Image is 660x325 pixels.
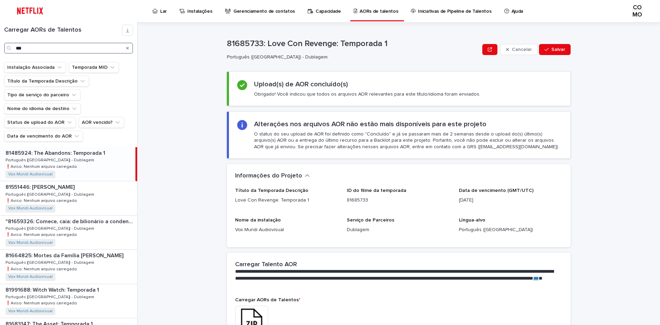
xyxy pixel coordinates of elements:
[227,40,387,48] font: 81685733: Love Con Revenge: Temporada 1
[4,27,81,33] font: Carregar AORs de Talentos
[8,275,53,279] font: Vox Mundi Audiovisual
[4,89,80,100] button: Tipo de serviço do parceiro
[347,218,394,223] font: Serviço de Parceiros
[235,261,297,268] font: Carregar Talento AOR
[5,165,77,169] font: ❗️Aviso: Nenhum arquivo carregado
[511,9,523,14] font: Ajuda
[187,9,212,14] font: Instalações
[551,47,565,52] font: Salvar
[5,295,94,299] font: Português ([GEOGRAPHIC_DATA]) - Dublagem
[459,198,473,203] font: [DATE]
[5,287,99,293] font: 81991688: Witch Watch: Temporada 1
[632,4,642,18] font: COMO
[235,173,302,179] font: Informações do Projeto
[69,62,119,73] button: Temporada MID
[4,62,66,73] button: Instalação Associada
[4,117,76,128] button: Status de upload do AOR
[8,206,53,211] a: Vox Mundi Audiovisual
[254,121,486,128] font: Alterações nos arquivos AOR não estão mais disponíveis para este projeto
[14,4,46,18] img: ifQbXi3ZQGMSEF7WDB7W
[79,117,124,128] button: AOR vencido?
[5,150,105,156] font: 81485924: The Abandons: Temporada 1
[8,240,53,245] a: Vox Mundi Audiovisual
[5,253,123,258] font: 81664825: Mortes da Família [PERSON_NAME]
[8,206,53,210] font: Vox Mundi Audiovisual
[316,9,341,14] font: Capacidade
[5,193,94,197] font: Português ([GEOGRAPHIC_DATA]) - Dublagem
[227,55,328,59] font: Português ([GEOGRAPHIC_DATA]) - Dublagem
[235,198,309,203] font: Love Con Revenge: Temporada 1
[459,227,533,232] font: Português ([GEOGRAPHIC_DATA])
[500,44,538,55] button: Cancelar
[254,132,559,149] font: O status do seu upload de AOR foi definido como "Concluído" e já se passaram mais de 2 semanas de...
[254,81,348,88] font: Upload(s) de AOR concluído(s)
[539,44,571,55] button: Salvar
[459,218,485,223] font: Língua-alvo
[8,172,53,177] a: Vox Mundi Audiovisual
[360,9,398,14] font: AORs de talentos
[5,261,94,265] font: Português ([GEOGRAPHIC_DATA]) - Dublagem
[235,227,284,232] font: Vox Mundi Audiovisual
[5,227,94,231] font: Português ([GEOGRAPHIC_DATA]) - Dublagem
[418,9,491,14] font: Iniciativas de Pipeline de Talentos
[235,188,308,193] font: Título da Temporada Descrição
[347,227,369,232] font: Dublagem
[5,158,94,162] font: Português ([GEOGRAPHIC_DATA]) - Dublagem
[5,199,77,203] font: ❗️Aviso: Nenhum arquivo carregado
[5,217,136,225] p: "81659326: Comece, caia: de bilionário a condenado: série limitada"
[347,188,406,193] font: ID do filme da temporada
[4,43,133,54] input: Procurar
[160,9,167,14] font: Lar
[5,219,178,224] font: "81659326: Comece, caia: de bilionário a condenado: série limitada"
[254,92,480,97] font: Obrigado! Você indicou que todos os arquivos AOR relevantes para este título/idioma foram enviados.
[8,309,53,314] a: Vox Mundi Audiovisual
[235,218,281,223] font: Nome da instalação
[235,297,299,302] font: Carregar AORs de Talentos
[8,274,53,279] a: Vox Mundi Audiovisual
[4,103,81,114] button: Nome do idioma de destino
[512,47,532,52] font: Cancelar
[347,198,368,203] font: 81685733
[235,172,310,180] button: Informações do Projeto
[459,188,533,193] font: Data de vencimento (GMT/UTC)
[8,172,53,176] font: Vox Mundi Audiovisual
[4,131,83,142] button: Data de vencimento do AOR
[5,233,77,237] font: ❗️Aviso: Nenhum arquivo carregado
[5,267,77,271] font: ❗️Aviso: Nenhum arquivo carregado
[233,9,295,14] font: Gerenciamento de contatos
[4,76,89,87] button: Título da Temporada Descrição
[5,184,75,190] font: 81551446: [PERSON_NAME]
[5,301,77,305] font: ❗️Aviso: Nenhum arquivo carregado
